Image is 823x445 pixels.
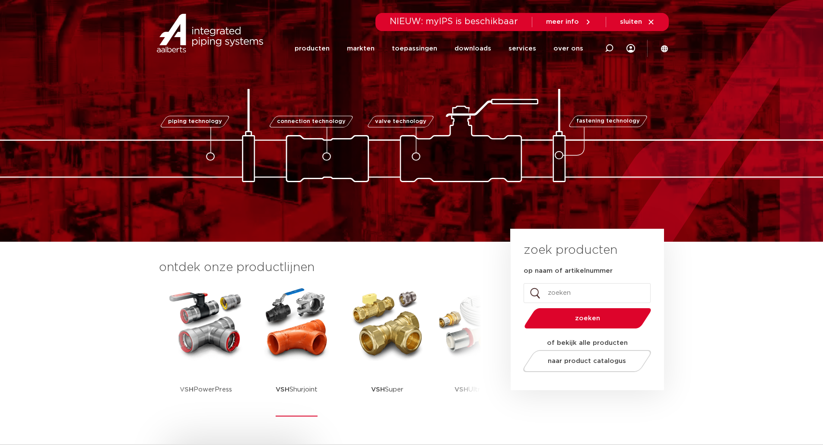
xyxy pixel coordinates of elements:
[349,285,426,417] a: VSHSuper
[276,363,318,417] p: Shurjoint
[521,307,655,329] button: zoeken
[547,315,629,322] span: zoeken
[524,267,613,275] label: op naam of artikelnummer
[390,17,518,26] span: NIEUW: myIPS is beschikbaar
[168,119,222,124] span: piping technology
[180,363,232,417] p: PowerPress
[347,32,375,65] a: markten
[553,32,583,65] a: over ons
[276,119,345,124] span: connection technology
[295,32,330,65] a: producten
[524,283,651,303] input: zoeken
[454,32,491,65] a: downloads
[159,259,481,276] h3: ontdek onze productlijnen
[547,340,628,346] strong: of bekijk alle producten
[454,386,468,393] strong: VSH
[371,363,404,417] p: Super
[392,32,437,65] a: toepassingen
[548,358,626,364] span: naar product catalogus
[620,19,642,25] span: sluiten
[371,386,385,393] strong: VSH
[454,363,502,417] p: UltraPress
[524,242,617,259] h3: zoek producten
[276,386,289,393] strong: VSH
[295,32,583,65] nav: Menu
[439,285,517,417] a: VSHUltraPress
[258,285,336,417] a: VSHShurjoint
[180,386,194,393] strong: VSH
[167,285,245,417] a: VSHPowerPress
[620,18,655,26] a: sluiten
[576,119,640,124] span: fastening technology
[508,32,536,65] a: services
[546,18,592,26] a: meer info
[546,19,579,25] span: meer info
[521,350,653,372] a: naar product catalogus
[375,119,426,124] span: valve technology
